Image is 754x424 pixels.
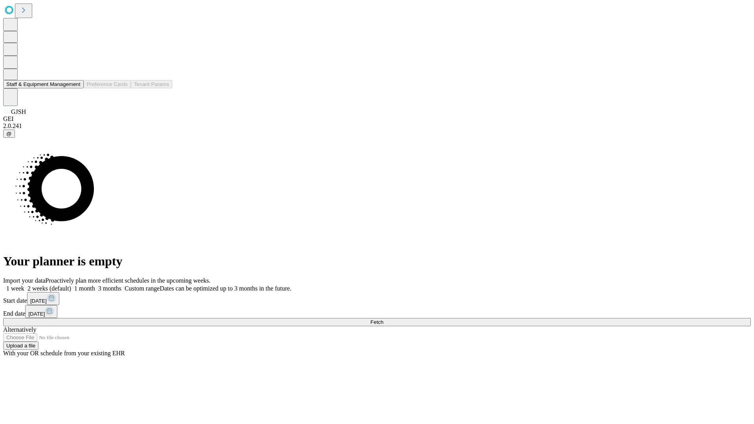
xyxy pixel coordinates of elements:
span: [DATE] [28,311,45,317]
button: Staff & Equipment Management [3,80,84,88]
h1: Your planner is empty [3,254,751,269]
button: [DATE] [27,292,59,305]
span: Fetch [370,319,383,325]
button: Tenant Params [131,80,172,88]
span: 1 week [6,285,24,292]
button: Fetch [3,318,751,326]
span: Import your data [3,277,46,284]
span: GJSH [11,108,26,115]
span: Dates can be optimized up to 3 months in the future. [160,285,291,292]
span: 3 months [98,285,121,292]
span: 2 weeks (default) [27,285,71,292]
div: End date [3,305,751,318]
span: With your OR schedule from your existing EHR [3,350,125,356]
button: Upload a file [3,342,38,350]
span: Alternatively [3,326,36,333]
div: GEI [3,115,751,122]
div: Start date [3,292,751,305]
span: Proactively plan more efficient schedules in the upcoming weeks. [46,277,210,284]
span: 1 month [74,285,95,292]
span: [DATE] [30,298,47,304]
button: Preference Cards [84,80,131,88]
button: [DATE] [25,305,57,318]
span: Custom range [124,285,159,292]
span: @ [6,131,12,137]
button: @ [3,130,15,138]
div: 2.0.241 [3,122,751,130]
